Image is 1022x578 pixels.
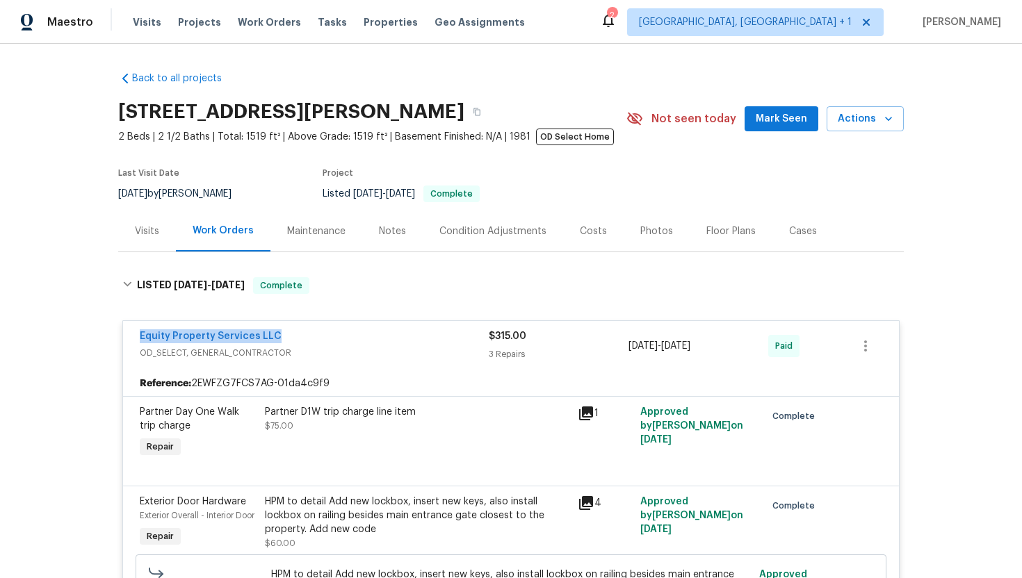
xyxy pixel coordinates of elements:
div: by [PERSON_NAME] [118,185,248,202]
span: Paid [775,339,798,353]
span: $60.00 [265,539,295,547]
span: [DATE] [211,280,245,290]
span: [DATE] [640,525,672,534]
div: Maintenance [287,224,346,238]
span: Work Orders [238,15,301,29]
span: [DATE] [640,435,672,445]
span: Exterior Door Hardware [140,497,246,506]
div: LISTED [DATE]-[DATE]Complete [118,263,904,308]
div: HPM to detail Add new lockbox, insert new keys, also install lockbox on railing besides main entr... [265,495,569,536]
a: Back to all projects [118,72,252,85]
span: $315.00 [489,331,526,341]
span: Not seen today [651,112,736,126]
span: Last Visit Date [118,169,179,177]
span: Complete [772,409,820,423]
span: [DATE] [386,189,415,199]
span: Exterior Overall - Interior Door [140,511,254,520]
div: Costs [580,224,607,238]
div: 3 Repairs [489,347,628,361]
h2: [STREET_ADDRESS][PERSON_NAME] [118,105,464,119]
div: Floor Plans [706,224,756,238]
div: 2EWFZG7FCS7AG-01da4c9f9 [123,371,899,396]
button: Mark Seen [745,106,818,132]
span: Tasks [318,17,347,27]
span: Complete [254,279,308,292]
div: 1 [578,405,632,422]
button: Copy Address [464,99,489,124]
span: $75.00 [265,422,293,430]
button: Actions [827,106,904,132]
span: Listed [323,189,480,199]
h6: LISTED [137,277,245,294]
span: [DATE] [174,280,207,290]
span: [DATE] [661,341,690,351]
span: [DATE] [353,189,382,199]
span: Project [323,169,353,177]
b: Reference: [140,377,191,390]
span: Geo Assignments [435,15,525,29]
span: Repair [141,529,179,543]
div: Partner D1W trip charge line item [265,405,569,419]
span: [DATE] [118,189,147,199]
span: Partner Day One Walk trip charge [140,407,239,431]
span: Approved by [PERSON_NAME] on [640,407,743,445]
span: Approved by [PERSON_NAME] on [640,497,743,534]
div: 2 [607,8,617,22]
span: Actions [838,110,893,128]
span: 2 Beds | 2 1/2 Baths | Total: 1519 ft² | Above Grade: 1519 ft² | Basement Finished: N/A | 1981 [118,130,626,144]
span: [PERSON_NAME] [917,15,1001,29]
span: Repair [141,440,179,454]
span: Complete [772,499,820,513]
div: Visits [135,224,159,238]
span: Visits [133,15,161,29]
a: Equity Property Services LLC [140,331,282,341]
span: Projects [178,15,221,29]
span: - [628,339,690,353]
span: [GEOGRAPHIC_DATA], [GEOGRAPHIC_DATA] + 1 [639,15,852,29]
div: 4 [578,495,632,511]
span: [DATE] [628,341,658,351]
span: OD_SELECT, GENERAL_CONTRACTOR [140,346,489,360]
span: Maestro [47,15,93,29]
span: Properties [364,15,418,29]
span: Complete [425,190,478,198]
div: Cases [789,224,817,238]
span: - [353,189,415,199]
span: - [174,280,245,290]
div: Notes [379,224,406,238]
span: Mark Seen [756,110,807,128]
span: OD Select Home [536,129,614,145]
div: Work Orders [193,224,254,238]
div: Condition Adjustments [439,224,546,238]
div: Photos [640,224,673,238]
